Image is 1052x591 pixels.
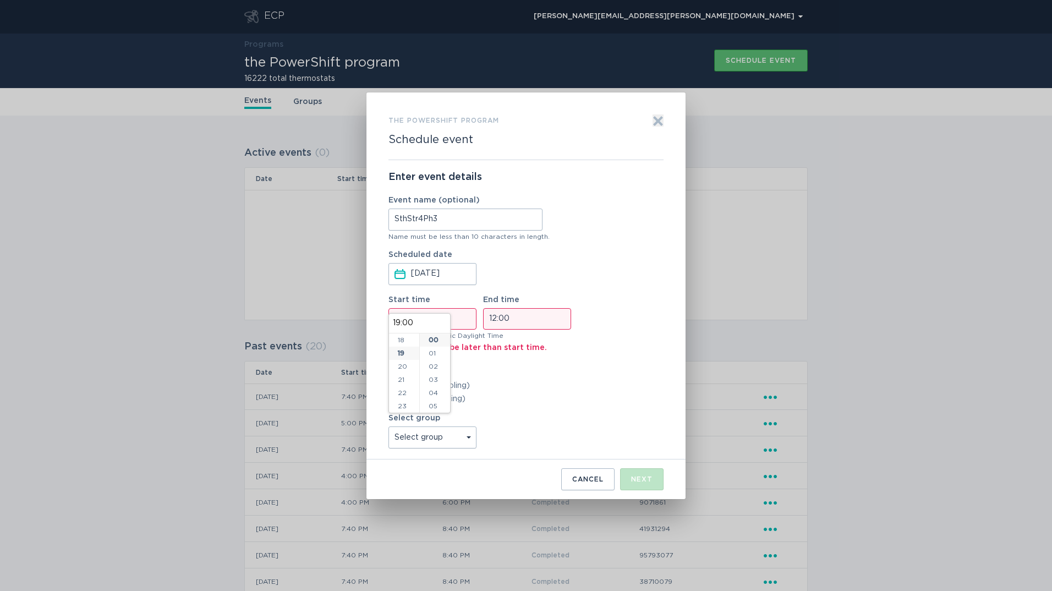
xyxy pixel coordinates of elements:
[388,308,476,330] input: Start time
[420,386,450,400] li: 04
[420,360,450,373] li: 02
[366,92,686,499] div: Form to create an event
[388,332,664,339] div: (GMT-07:00) Pacific Daylight Time
[388,171,664,183] p: Enter event details
[388,133,473,146] h2: Schedule event
[483,308,571,330] input: End time
[388,426,476,448] select: Select group
[388,233,664,240] div: Name must be less than 10 characters in length.
[411,264,475,284] input: Select a date
[420,347,450,360] li: 01
[620,468,664,490] button: Next
[561,468,615,490] button: Cancel
[388,381,664,390] label: Summer (cooling)
[388,196,543,204] label: Event name (optional)
[389,373,419,386] li: 21
[389,347,419,360] li: 19
[389,400,419,413] li: 23
[388,114,499,127] h3: the PowerShift program
[389,386,419,400] li: 22
[388,365,664,373] label: Event season
[388,251,543,285] label: Scheduled date
[653,114,664,127] button: Exit
[394,268,406,280] button: Scheduled dateSelect a date
[388,296,476,330] label: Start time
[420,400,450,413] li: 05
[389,360,419,373] li: 20
[389,333,419,347] li: 18
[420,373,450,386] li: 03
[483,296,571,330] label: End time
[631,476,653,483] div: Next
[388,414,476,448] label: Select group
[388,339,664,354] div: End time must be later than start time.
[388,209,543,231] input: Event name (optional)
[572,476,604,483] div: Cancel
[420,333,450,347] li: 00
[388,395,664,403] label: Winter (heating)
